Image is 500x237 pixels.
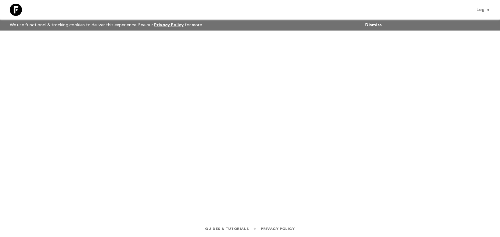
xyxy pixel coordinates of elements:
a: Log in [473,5,493,14]
a: Privacy Policy [154,23,184,27]
a: Privacy Policy [261,225,295,232]
button: Dismiss [364,21,383,29]
a: Guides & Tutorials [205,225,249,232]
p: We use functional & tracking cookies to deliver this experience. See our for more. [7,20,205,31]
